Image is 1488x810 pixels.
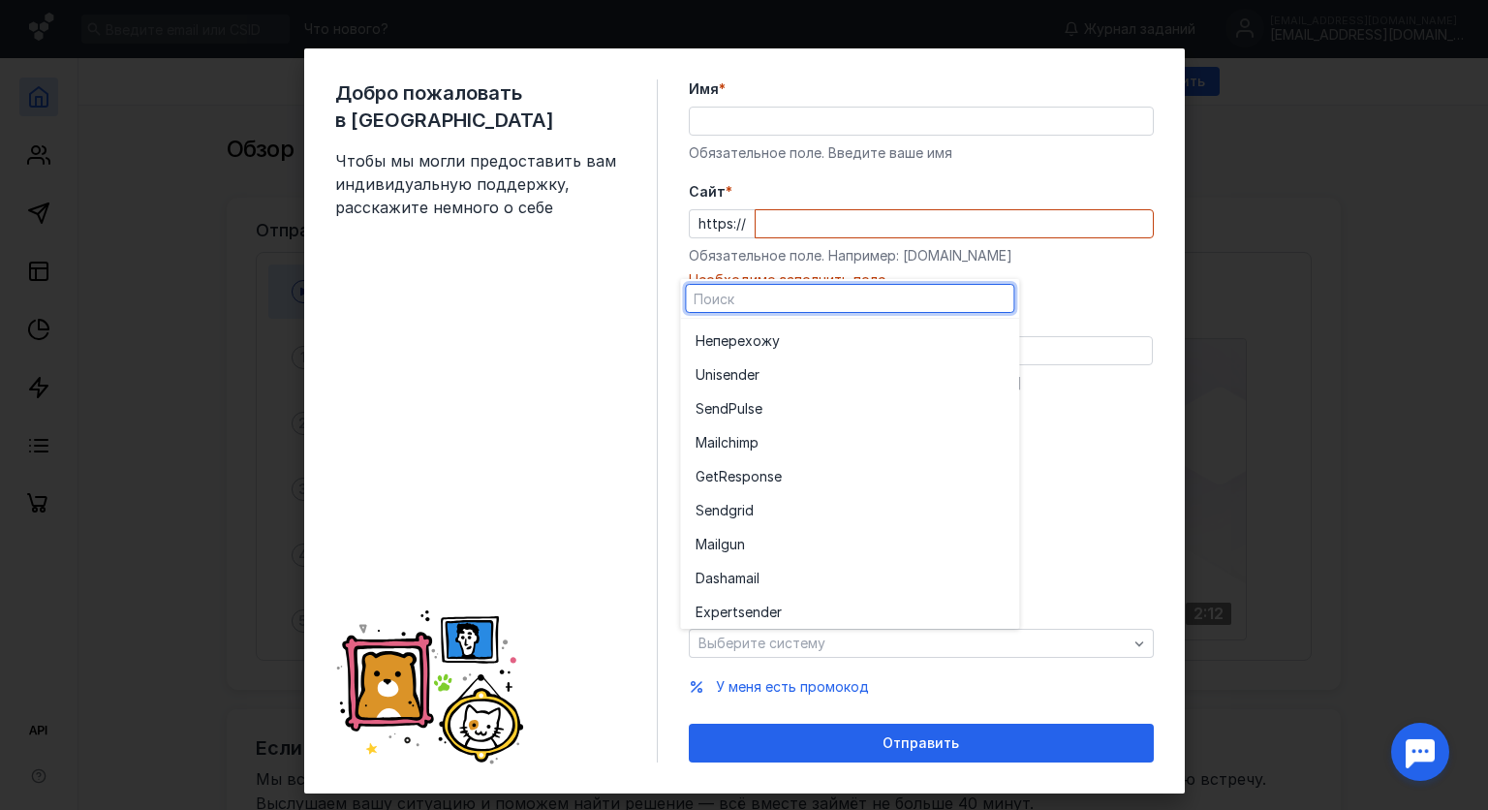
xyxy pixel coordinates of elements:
[698,635,825,651] span: Выберите систему
[713,331,780,351] span: перехожу
[696,569,757,588] span: Dashamai
[696,501,742,520] span: Sendgr
[689,143,1154,163] div: Обязательное поле. Введите ваше имя
[689,270,1154,290] div: Необходимо заполнить поле
[680,595,1019,629] button: Expertsender
[680,319,1019,629] div: grid
[716,677,869,697] button: У меня есть промокод
[689,182,726,202] span: Cайт
[750,433,759,452] span: p
[696,467,705,486] span: G
[716,678,869,695] span: У меня есть промокод
[680,561,1019,595] button: Dashamail
[689,629,1154,658] button: Выберите систему
[335,149,626,219] span: Чтобы мы могли предоставить вам индивидуальную поддержку, расскажите немного о себе
[680,425,1019,459] button: Mailchimp
[680,358,1019,391] button: Unisender
[696,433,750,452] span: Mailchim
[696,535,721,554] span: Mail
[755,365,759,385] span: r
[335,79,626,134] span: Добро пожаловать в [GEOGRAPHIC_DATA]
[696,365,755,385] span: Unisende
[680,493,1019,527] button: Sendgrid
[680,527,1019,561] button: Mailgun
[689,79,719,99] span: Имя
[711,603,782,622] span: pertsender
[696,399,755,419] span: SendPuls
[696,603,711,622] span: Ex
[721,535,745,554] span: gun
[680,459,1019,493] button: GetResponse
[757,569,759,588] span: l
[705,467,782,486] span: etResponse
[689,724,1154,763] button: Отправить
[696,331,713,351] span: Не
[883,735,959,752] span: Отправить
[689,246,1154,265] div: Обязательное поле. Например: [DOMAIN_NAME]
[755,399,762,419] span: e
[680,324,1019,358] button: Неперехожу
[742,501,754,520] span: id
[686,285,1013,312] input: Поиск
[680,391,1019,425] button: SendPulse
